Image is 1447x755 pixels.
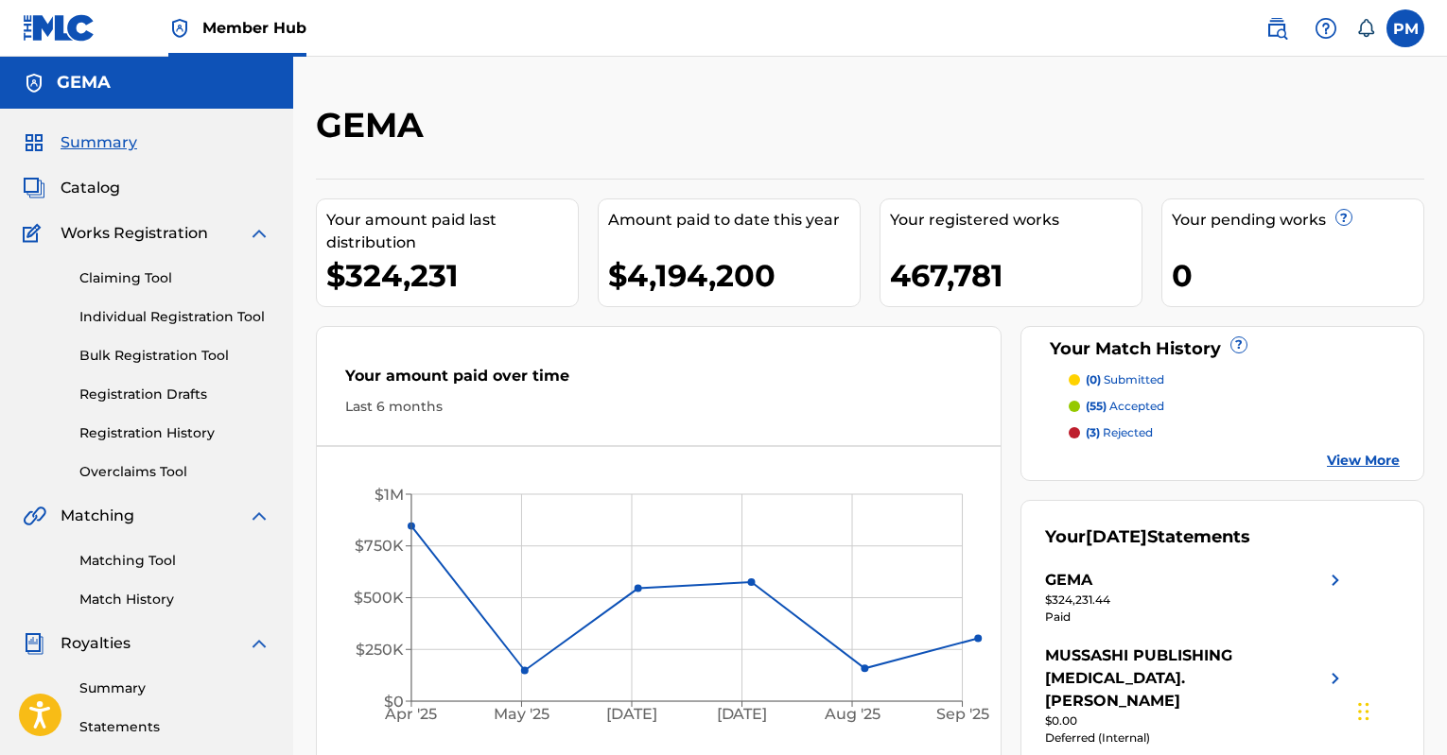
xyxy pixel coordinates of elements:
iframe: Chat Widget [1352,664,1447,755]
div: 0 [1172,254,1423,297]
a: Match History [79,590,270,609]
span: Summary [61,131,137,154]
span: (0) [1086,372,1101,386]
tspan: Apr '25 [385,706,438,724]
img: Works Registration [23,222,47,245]
a: Public Search [1258,9,1296,47]
h2: GEMA [316,104,433,146]
span: ? [1336,210,1351,225]
div: Paid [1045,609,1347,626]
span: ? [1231,337,1247,352]
tspan: May '25 [494,706,549,724]
img: right chevron icon [1324,569,1347,592]
div: Amount paid to date this year [608,209,860,232]
a: CatalogCatalog [23,177,120,199]
p: accepted [1086,398,1164,415]
div: Your Match History [1045,336,1400,362]
img: Accounts [23,72,45,94]
a: Registration Drafts [79,385,270,404]
tspan: $250K [356,641,404,659]
div: User Menu [1386,9,1424,47]
div: Your Statements [1045,524,1250,550]
a: (3) rejected [1069,424,1400,441]
a: Summary [79,678,270,698]
img: help [1315,17,1337,40]
p: submitted [1086,371,1164,388]
a: (0) submitted [1069,371,1400,388]
div: Your amount paid over time [345,365,972,397]
img: Catalog [23,177,45,199]
div: Your registered works [890,209,1142,232]
tspan: $1M [375,486,404,504]
img: expand [248,505,270,527]
span: [DATE] [1086,526,1147,547]
div: Your amount paid last distribution [326,209,578,254]
a: Registration History [79,423,270,443]
img: right chevron icon [1324,644,1347,712]
div: GEMA [1045,569,1092,592]
tspan: $0 [384,693,404,711]
h5: GEMA [57,72,111,94]
tspan: $750K [355,537,404,555]
span: Royalties [61,632,131,655]
tspan: [DATE] [717,706,768,724]
a: SummarySummary [23,131,137,154]
p: rejected [1086,424,1153,441]
span: Member Hub [202,17,306,39]
div: $324,231.44 [1045,592,1347,609]
a: View More [1327,451,1400,471]
span: (55) [1086,399,1107,413]
img: MLC Logo [23,14,96,42]
div: Help [1307,9,1345,47]
a: Individual Registration Tool [79,307,270,327]
div: Last 6 months [345,397,972,417]
img: Summary [23,131,45,154]
img: expand [248,222,270,245]
a: Statements [79,717,270,737]
div: $0.00 [1045,712,1347,729]
img: search [1265,17,1288,40]
iframe: Resource Center [1394,482,1447,634]
tspan: Sep '25 [936,706,989,724]
div: Notifications [1356,19,1375,38]
span: Catalog [61,177,120,199]
tspan: Aug '25 [824,706,880,724]
a: MUSSASHI PUBLISHING [MEDICAL_DATA]. [PERSON_NAME]right chevron icon$0.00Deferred (Internal) [1045,644,1347,746]
div: 467,781 [890,254,1142,297]
a: GEMAright chevron icon$324,231.44Paid [1045,569,1347,626]
a: Claiming Tool [79,268,270,288]
span: Works Registration [61,222,208,245]
div: Deferred (Internal) [1045,729,1347,746]
span: (3) [1086,425,1100,439]
a: Overclaims Tool [79,462,270,482]
img: Top Rightsholder [168,17,191,40]
a: Bulk Registration Tool [79,346,270,366]
div: MUSSASHI PUBLISHING [MEDICAL_DATA]. [PERSON_NAME] [1045,644,1324,712]
a: Matching Tool [79,551,270,571]
div: Chat-Widget [1352,664,1447,755]
img: Matching [23,505,46,527]
tspan: [DATE] [606,706,657,724]
div: Your pending works [1172,209,1423,232]
span: Matching [61,505,134,527]
tspan: $500K [354,589,404,607]
img: Royalties [23,632,45,655]
div: $4,194,200 [608,254,860,297]
img: expand [248,632,270,655]
a: (55) accepted [1069,398,1400,415]
div: $324,231 [326,254,578,297]
div: Ziehen [1358,683,1369,740]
